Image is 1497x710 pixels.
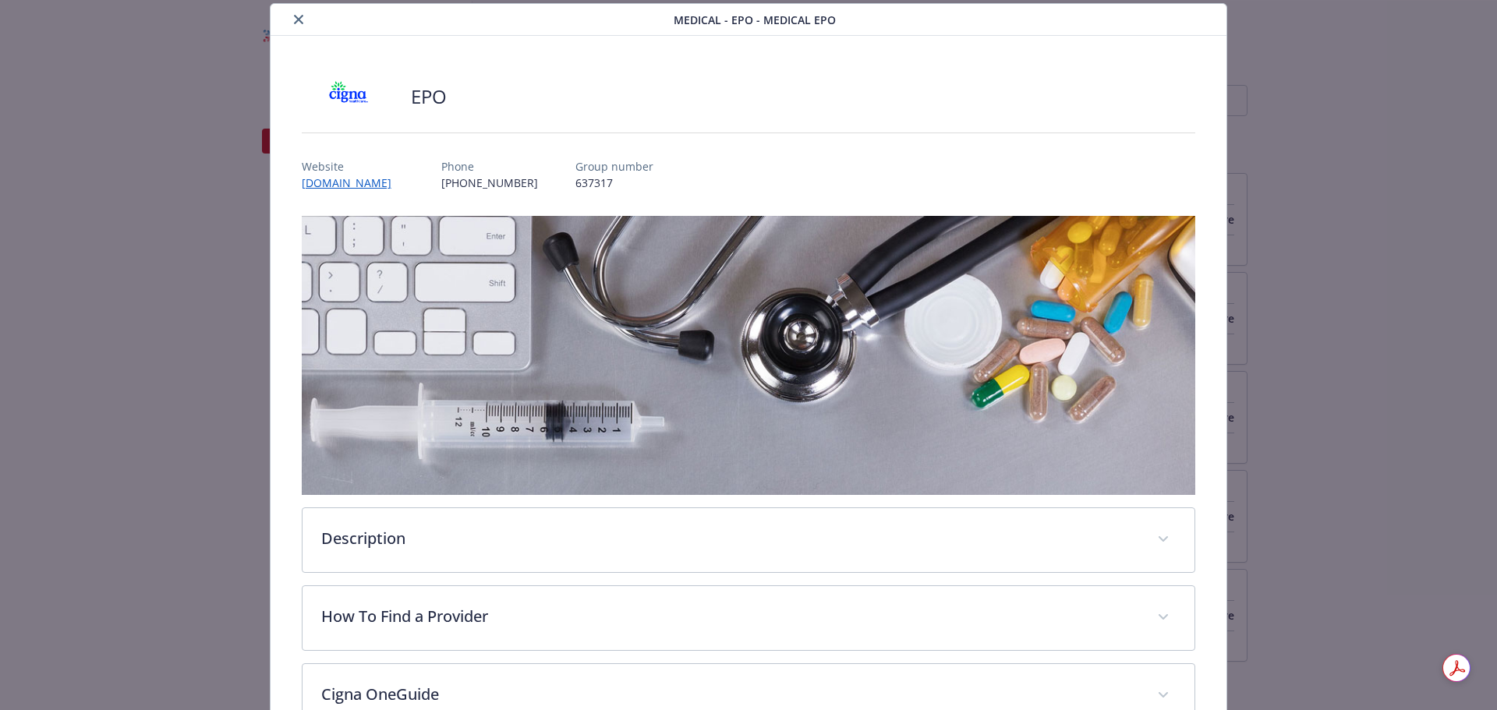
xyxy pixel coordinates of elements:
p: Description [321,527,1139,550]
p: Group number [575,158,653,175]
a: [DOMAIN_NAME] [302,175,404,190]
p: [PHONE_NUMBER] [441,175,538,191]
p: How To Find a Provider [321,605,1139,628]
h2: EPO [411,83,447,110]
img: CIGNA [302,73,395,120]
div: How To Find a Provider [303,586,1195,650]
p: 637317 [575,175,653,191]
img: banner [302,216,1196,495]
span: Medical - EPO - Medical EPO [674,12,836,28]
p: Phone [441,158,538,175]
button: close [289,10,308,29]
p: Cigna OneGuide [321,683,1139,706]
div: Description [303,508,1195,572]
p: Website [302,158,404,175]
